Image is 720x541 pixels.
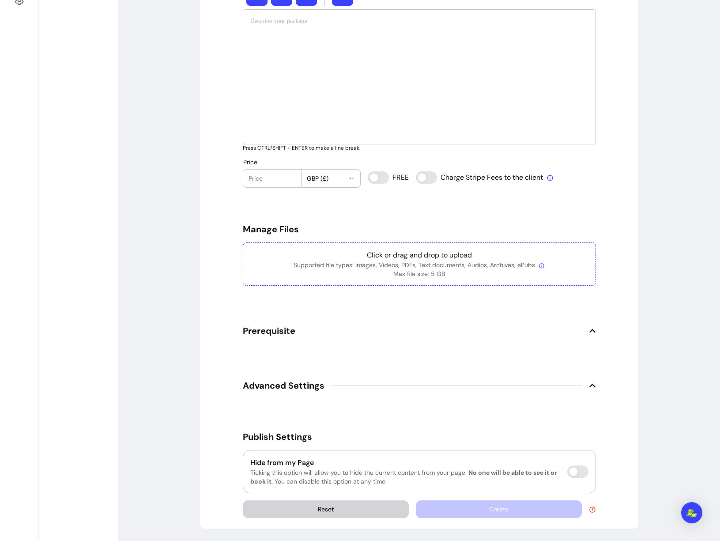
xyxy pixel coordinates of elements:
[250,250,588,261] p: Click or drag and drop to upload
[243,223,596,235] h5: Manage Files
[416,171,544,184] input: Charge Stripe Fees to the client
[250,469,557,485] b: No one will be able to see it or book it
[302,170,360,187] button: GBP (£)
[243,144,596,151] p: Press CTRL/SHIFT + ENTER to make a line break.
[250,458,560,468] p: Hide from my Page
[243,158,257,166] span: Price
[250,269,588,278] p: Max file size: 5 GB
[243,431,596,443] h5: Publish Settings
[681,502,702,523] div: Open Intercom Messenger
[249,174,296,183] input: Price
[368,171,408,184] input: FREE
[243,325,295,337] span: Prerequisite
[243,500,409,518] button: Reset
[250,468,560,486] p: Ticking this option will allow you to hide the current content from your page. . You can disable ...
[250,261,588,269] p: Supported file types: Images, Videos, PDFs, Text documents, Audios, Archives, ePubs
[307,174,344,183] span: GBP (£)
[243,379,324,392] span: Advanced Settings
